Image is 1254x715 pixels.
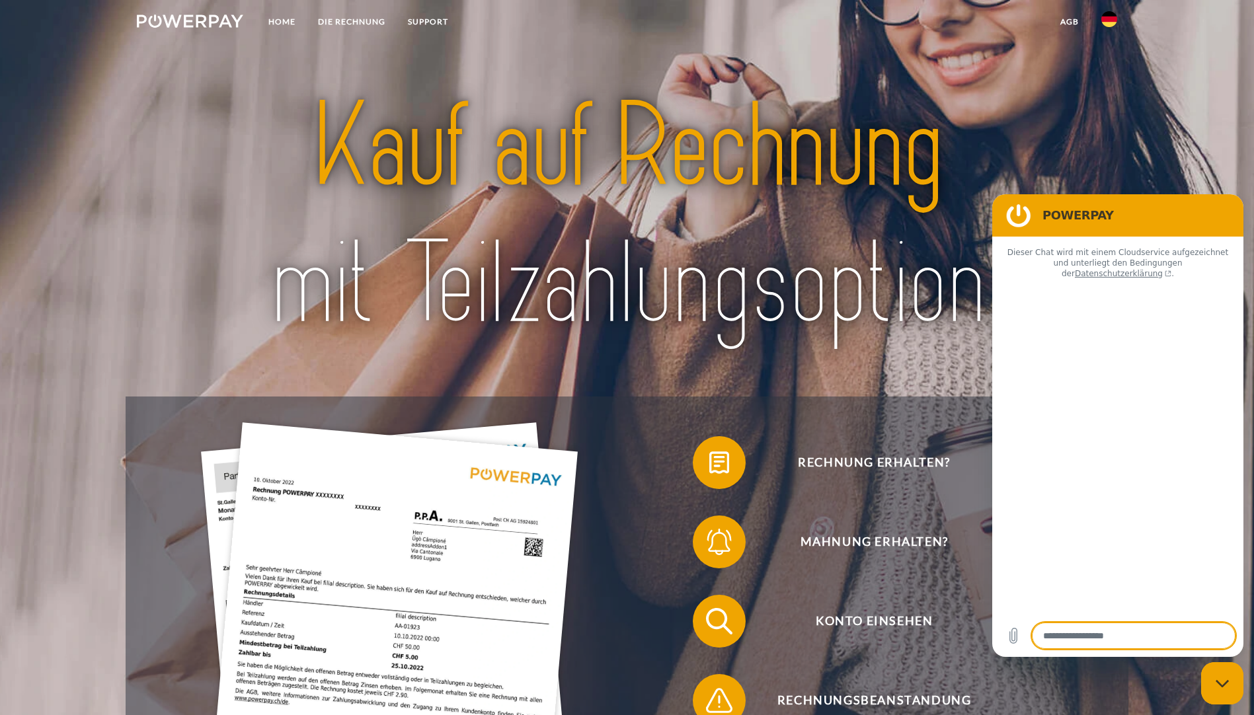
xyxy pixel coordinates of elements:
button: Konto einsehen [693,595,1037,648]
span: Konto einsehen [712,595,1036,648]
button: Mahnung erhalten? [693,515,1037,568]
img: qb_bill.svg [703,446,736,479]
a: Home [257,10,307,34]
a: SUPPORT [397,10,459,34]
iframe: Messaging-Fenster [992,194,1243,657]
span: Mahnung erhalten? [712,515,1036,568]
a: agb [1049,10,1090,34]
img: logo-powerpay-white.svg [137,15,243,28]
iframe: Schaltfläche zum Öffnen des Messaging-Fensters [1201,662,1243,704]
img: qb_search.svg [703,605,736,638]
img: title-powerpay_de.svg [185,71,1069,359]
button: Rechnung erhalten? [693,436,1037,489]
span: Rechnung erhalten? [712,436,1036,489]
img: de [1101,11,1117,27]
img: qb_bell.svg [703,525,736,558]
a: DIE RECHNUNG [307,10,397,34]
